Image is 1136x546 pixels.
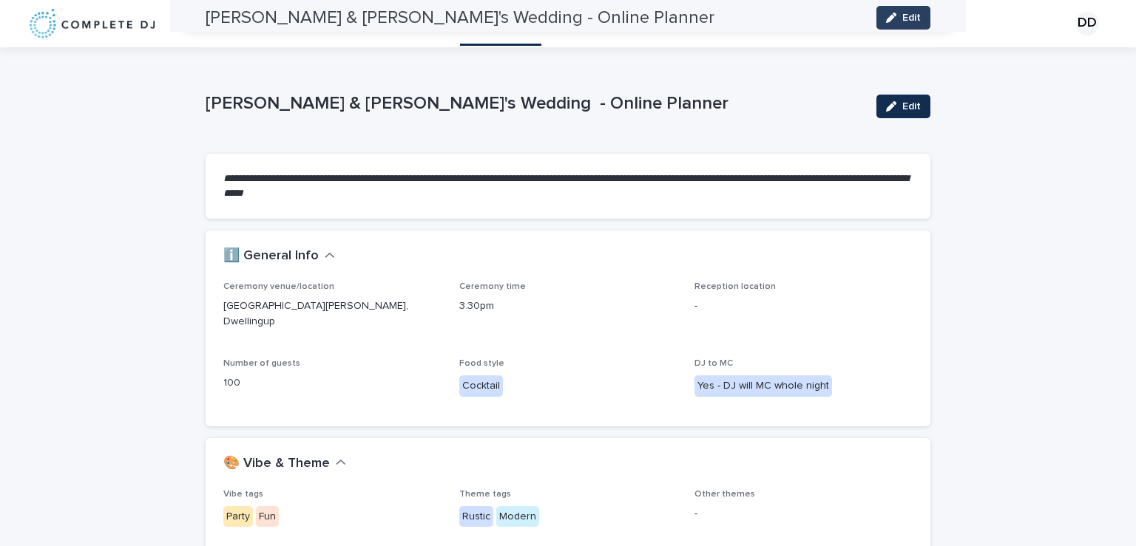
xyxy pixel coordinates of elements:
[694,359,733,368] span: DJ to MC
[694,282,776,291] span: Reception location
[459,506,493,528] div: Rustic
[459,375,503,397] div: Cocktail
[223,490,263,499] span: Vibe tags
[30,9,155,38] img: 8nP3zCmvR2aWrOmylPw8
[206,93,865,115] p: [PERSON_NAME] & [PERSON_NAME]'s Wedding - Online Planner
[223,248,319,265] h2: ℹ️ General Info
[694,375,832,397] div: Yes - DJ will MC whole night
[876,95,930,118] button: Edit
[223,298,442,330] p: [GEOGRAPHIC_DATA][PERSON_NAME], Dwellingup
[223,456,346,472] button: 🎨 Vibe & Theme
[694,490,755,499] span: Other themes
[459,282,526,291] span: Ceremony time
[459,298,677,314] p: 3.30pm
[459,359,504,368] span: Food style
[459,490,511,499] span: Theme tags
[496,506,539,528] div: Modern
[223,248,335,265] button: ℹ️ General Info
[694,298,913,314] p: -
[223,359,300,368] span: Number of guests
[1075,12,1099,35] div: DD
[694,506,913,522] p: -
[223,506,253,528] div: Party
[902,101,921,112] span: Edit
[223,375,442,391] p: 100
[223,282,334,291] span: Ceremony venue/location
[256,506,279,528] div: Fun
[223,456,330,472] h2: 🎨 Vibe & Theme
